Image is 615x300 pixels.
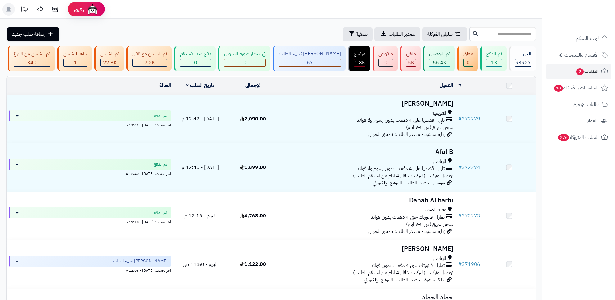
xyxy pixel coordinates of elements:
span: 1,899.00 [240,164,266,171]
span: رفيق [74,6,84,13]
img: ai-face.png [86,3,99,16]
span: طلباتي المُوكلة [427,30,453,38]
span: 2,090.00 [240,115,266,123]
span: اليوم - 12:18 م [184,212,216,220]
span: تصفية [356,30,368,38]
span: شحن سريع (من ٢-٧ ايام) [406,220,453,228]
span: الرياض [433,255,446,262]
span: تابي - قسّمها على 4 دفعات بدون رسوم ولا فوائد [357,117,445,124]
span: زيارة مباشرة - مصدر الطلب: تطبيق الجوال [368,228,445,235]
div: اخر تحديث: [DATE] - 12:08 م [9,267,171,273]
div: تم التوصيل [429,50,450,57]
img: logo-2.png [573,17,609,30]
span: [DATE] - 12:42 م [182,115,219,123]
div: جاهز للشحن [63,50,87,57]
div: 0 [180,59,211,66]
a: #372273 [458,212,480,220]
span: 0 [243,59,246,66]
a: طلباتي المُوكلة [422,27,467,41]
a: # [458,82,461,89]
a: الحالة [159,82,171,89]
a: ملغي 5K [399,46,422,71]
div: 67 [279,59,341,66]
span: 67 [307,59,313,66]
a: مرتجع 1.8K [347,46,371,71]
h3: [PERSON_NAME] [282,245,453,252]
div: 13 [486,59,502,66]
span: 4,768.00 [240,212,266,220]
span: 0 [384,59,387,66]
a: تم الشحن مع ناقل 7.2K [125,46,173,71]
div: 56415 [429,59,450,66]
div: مرفوض [378,50,393,57]
a: #372279 [458,115,480,123]
div: ملغي [406,50,416,57]
div: معلق [463,50,473,57]
div: 1 [64,59,87,66]
span: شحن سريع (من ٢-٧ ايام) [406,124,453,131]
a: تم التوصيل 56.4K [422,46,456,71]
div: 4951 [406,59,416,66]
span: توصيل وتركيب (التركيب خلال 4 ايام من استلام الطلب) [353,172,453,180]
span: زيارة مباشرة - مصدر الطلب: الموقع الإلكتروني [364,276,445,284]
span: تم الدفع [154,161,167,167]
div: 0 [379,59,393,66]
span: # [458,115,462,123]
span: 7.2K [144,59,155,66]
div: تم الشحن مع ناقل [132,50,167,57]
div: تم الشحن من الفرع [14,50,50,57]
a: لوحة التحكم [546,31,611,46]
span: تمارا - فاتورتك حتى 4 دفعات بدون فوائد [371,214,445,221]
span: السلات المتروكة [558,133,599,142]
a: إضافة طلب جديد [7,27,59,41]
a: الإجمالي [245,82,261,89]
a: السلات المتروكة276 [546,130,611,145]
span: زيارة مباشرة - مصدر الطلب: تطبيق الجوال [368,131,445,138]
a: المراجعات والأسئلة10 [546,80,611,95]
span: [PERSON_NAME] تجهيز الطلب [113,258,167,264]
span: تصدير الطلبات [389,30,415,38]
a: العميل [440,82,453,89]
a: #371906 [458,261,480,268]
span: توصيل وتركيب (التركيب خلال 4 ايام من استلام الطلب) [353,269,453,276]
span: الرياض [433,158,446,165]
div: 7223 [133,59,167,66]
span: 276 [558,134,569,141]
span: جوجل - مصدر الطلب: الموقع الإلكتروني [373,179,445,187]
span: العملاء [586,116,598,125]
span: عقلة الصقور [424,207,446,214]
a: تم الشحن من الفرع 340 [7,46,56,71]
span: الأقسام والمنتجات [564,51,599,59]
span: # [458,212,462,220]
h3: [PERSON_NAME] [282,100,453,107]
a: معلق 0 [456,46,479,71]
span: المراجعات والأسئلة [554,84,599,92]
a: دفع عند الاستلام 0 [173,46,217,71]
span: اليوم - 11:50 ص [183,261,218,268]
span: 10 [554,85,563,92]
a: تاريخ الطلب [186,82,214,89]
span: 56.4K [433,59,446,66]
span: 5K [408,59,414,66]
div: 0 [464,59,473,66]
div: [PERSON_NAME] تجهيز الطلب [279,50,341,57]
span: 340 [27,59,37,66]
div: اخر تحديث: [DATE] - 12:42 م [9,121,171,128]
div: اخر تحديث: [DATE] - 12:18 م [9,218,171,225]
span: 1,122.00 [240,261,266,268]
a: العملاء [546,113,611,128]
span: 1.8K [355,59,365,66]
a: [PERSON_NAME] تجهيز الطلب 67 [272,46,347,71]
span: تمارا - فاتورتك حتى 4 دفعات بدون فوائد [371,262,445,269]
div: 340 [14,59,50,66]
div: دفع عند الاستلام [180,50,211,57]
div: 0 [224,59,265,66]
span: طلبات الإرجاع [573,100,599,109]
div: اخر تحديث: [DATE] - 12:40 م [9,170,171,176]
span: # [458,261,462,268]
a: تصدير الطلبات [374,27,420,41]
span: تابي - قسّمها على 4 دفعات بدون رسوم ولا فوائد [357,165,445,172]
a: تم الدفع 13 [479,46,508,71]
span: # [458,164,462,171]
a: في انتظار صورة التحويل 0 [217,46,272,71]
